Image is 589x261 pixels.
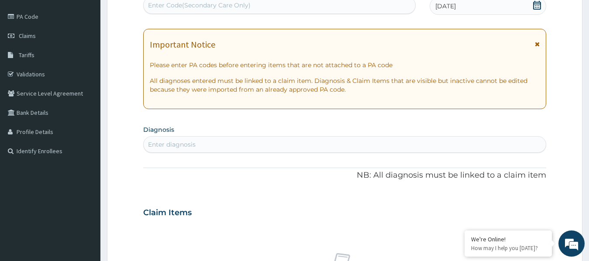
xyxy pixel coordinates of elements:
span: Tariffs [19,51,34,59]
span: We're online! [51,76,121,164]
p: Please enter PA codes before entering items that are not attached to a PA code [150,61,540,69]
p: NB: All diagnosis must be linked to a claim item [143,170,547,181]
label: Diagnosis [143,125,174,134]
div: Enter Code(Secondary Care Only) [148,1,251,10]
p: All diagnoses entered must be linked to a claim item. Diagnosis & Claim Items that are visible bu... [150,76,540,94]
div: Enter diagnosis [148,140,196,149]
h1: Important Notice [150,40,215,49]
p: How may I help you today? [471,244,545,252]
span: [DATE] [435,2,456,10]
div: Minimize live chat window [143,4,164,25]
div: We're Online! [471,235,545,243]
div: Chat with us now [45,49,147,60]
h3: Claim Items [143,208,192,218]
span: Claims [19,32,36,40]
img: d_794563401_company_1708531726252_794563401 [16,44,35,65]
textarea: Type your message and hit 'Enter' [4,171,166,201]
